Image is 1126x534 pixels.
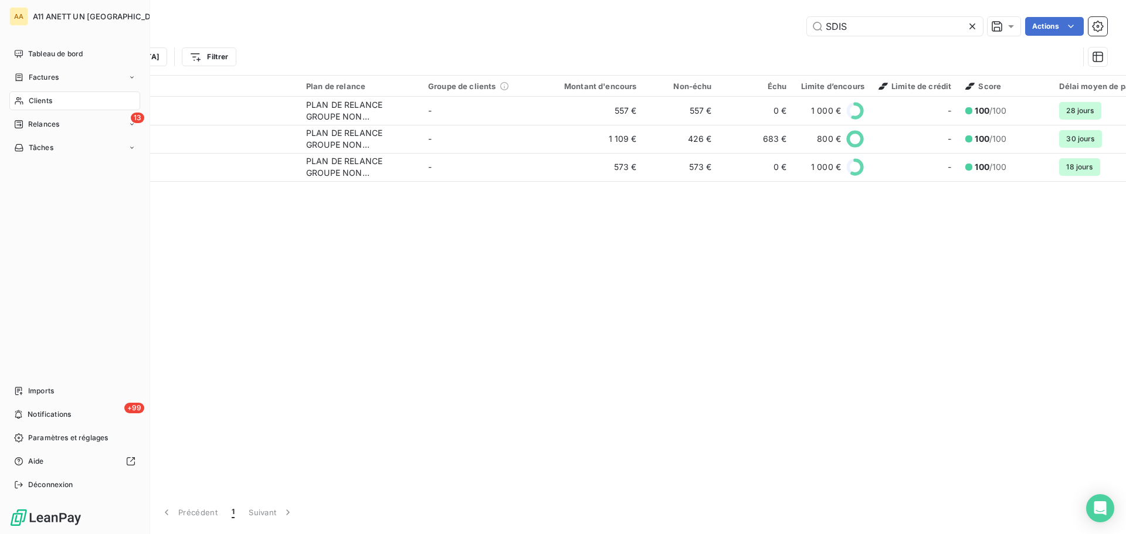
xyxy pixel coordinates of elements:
span: 18 jours [1059,158,1100,176]
span: Tâches [29,142,53,153]
span: C110039400 [81,139,292,151]
td: 557 € [543,97,644,125]
span: Déconnexion [28,479,73,490]
span: Score [965,81,1001,91]
span: Clients [29,96,52,106]
span: 800 € [817,133,841,145]
span: Factures [29,72,59,83]
span: Aide [28,456,44,467]
div: PLAN DE RELANCE GROUPE NON AUTOMATIQUE [306,99,414,123]
span: - [428,134,432,144]
button: Suivant [242,500,301,525]
div: Échu [726,81,787,91]
span: A11 ANETT UN [GEOGRAPHIC_DATA] [33,12,168,21]
span: C110819600 [81,167,292,179]
span: C110329600 [81,111,292,123]
span: - [948,133,951,145]
div: PLAN DE RELANCE GROUPE NON AUTOMATIQUE [306,155,414,179]
span: 1 000 € [811,105,841,117]
input: Rechercher [807,17,983,36]
span: 100 [975,162,989,172]
td: 683 € [719,125,794,153]
button: Actions [1025,17,1084,36]
span: - [948,161,951,173]
span: - [428,162,432,172]
span: /100 [975,105,1006,117]
div: Plan de relance [306,81,414,91]
td: 557 € [644,97,719,125]
span: Groupe de clients [428,81,496,91]
span: Limite de crédit [879,81,951,91]
td: 426 € [644,125,719,153]
div: AA [9,7,28,26]
span: Tableau de bord [28,49,83,59]
div: Open Intercom Messenger [1086,494,1114,522]
span: Notifications [28,409,71,420]
div: Montant d'encours [550,81,637,91]
div: Non-échu [651,81,712,91]
img: Logo LeanPay [9,508,82,527]
td: 1 109 € [543,125,644,153]
td: 573 € [543,153,644,181]
span: - [948,105,951,117]
button: 1 [225,500,242,525]
span: - [428,106,432,115]
span: 100 [975,106,989,115]
div: PLAN DE RELANCE GROUPE NON AUTOMATIQUE [306,127,414,151]
td: 573 € [644,153,719,181]
button: Précédent [154,500,225,525]
span: +99 [124,403,144,413]
button: Filtrer [182,47,236,66]
a: Aide [9,452,140,471]
span: /100 [975,133,1006,145]
td: 0 € [719,153,794,181]
span: 1 000 € [811,161,841,173]
span: 1 [232,506,235,518]
span: 30 jours [1059,130,1101,148]
span: Paramètres et réglages [28,433,108,443]
span: /100 [975,161,1006,173]
span: 100 [975,134,989,144]
div: Limite d’encours [801,81,864,91]
span: Relances [28,119,59,130]
span: Imports [28,386,54,396]
span: 13 [131,113,144,123]
td: 0 € [719,97,794,125]
span: 28 jours [1059,102,1101,120]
